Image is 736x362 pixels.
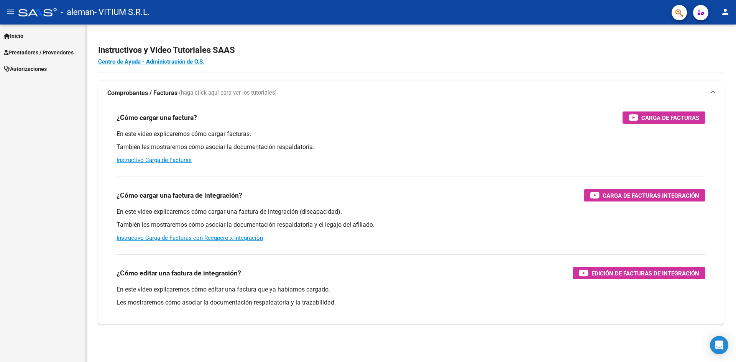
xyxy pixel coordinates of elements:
h3: ¿Cómo cargar una factura de integración? [117,190,242,201]
p: En este video explicaremos cómo editar una factura que ya habíamos cargado. [117,285,705,294]
div: Comprobantes / Facturas (haga click aquí para ver los tutoriales) [98,105,724,324]
p: En este video explicaremos cómo cargar una factura de integración (discapacidad). [117,208,705,216]
span: - aleman [61,4,94,21]
span: Edición de Facturas de integración [591,269,699,278]
span: Carga de Facturas [641,113,699,123]
a: Instructivo Carga de Facturas [117,157,192,164]
a: Instructivo Carga de Facturas con Recupero x Integración [117,234,263,241]
p: Les mostraremos cómo asociar la documentación respaldatoria y la trazabilidad. [117,298,705,307]
strong: Comprobantes / Facturas [107,89,177,97]
h3: ¿Cómo editar una factura de integración? [117,268,241,278]
button: Edición de Facturas de integración [573,267,705,279]
mat-expansion-panel-header: Comprobantes / Facturas (haga click aquí para ver los tutoriales) [98,81,724,105]
mat-icon: person [721,7,730,16]
span: (haga click aquí para ver los tutoriales) [179,89,277,97]
button: Carga de Facturas Integración [584,189,705,201]
p: También les mostraremos cómo asociar la documentación respaldatoria y el legajo del afiliado. [117,221,705,229]
p: También les mostraremos cómo asociar la documentación respaldatoria. [117,143,705,151]
h2: Instructivos y Video Tutoriales SAAS [98,43,724,57]
h3: ¿Cómo cargar una factura? [117,112,197,123]
span: Prestadores / Proveedores [4,48,74,57]
span: Autorizaciones [4,65,47,73]
span: - VITIUM S.R.L. [94,4,150,21]
p: En este video explicaremos cómo cargar facturas. [117,130,705,138]
span: Inicio [4,32,23,40]
div: Open Intercom Messenger [710,336,728,354]
mat-icon: menu [6,7,15,16]
button: Carga de Facturas [623,111,705,124]
a: Centro de Ayuda - Administración de O.S. [98,58,204,65]
span: Carga de Facturas Integración [603,191,699,200]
